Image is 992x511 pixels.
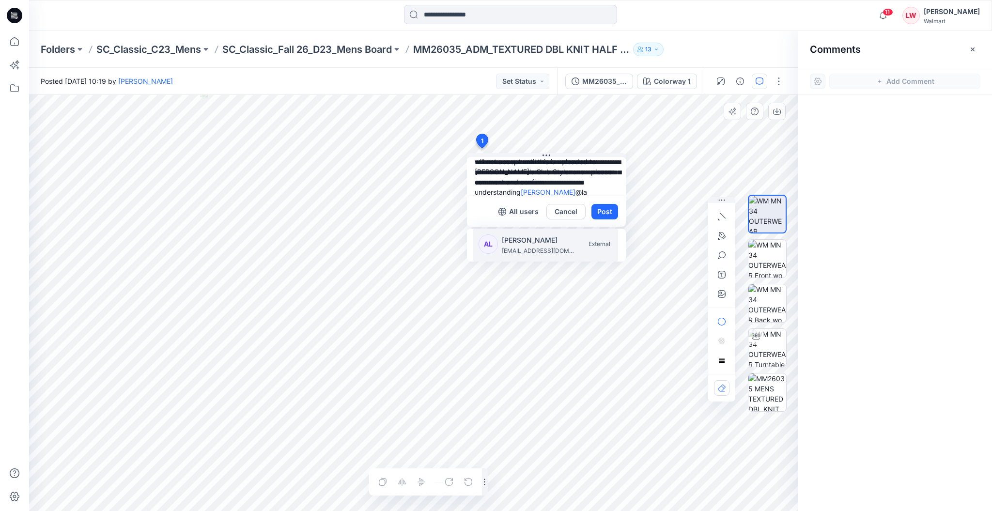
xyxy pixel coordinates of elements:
[633,43,664,56] button: 13
[509,206,539,217] p: All users
[222,43,392,56] a: SC_Classic_Fall 26_D23_Mens Board
[924,17,980,25] div: Walmart
[591,204,618,219] button: Post
[41,43,75,56] a: Folders
[902,7,920,24] div: LW
[748,284,786,322] img: WM MN 34 OUTERWEAR Back wo Avatar
[41,76,173,86] span: Posted [DATE] 10:19 by
[748,240,786,278] img: WM MN 34 OUTERWEAR Front wo Avatar
[654,76,691,87] div: Colorway 1
[495,204,542,219] button: All users
[481,137,483,145] span: 1
[565,74,633,89] button: MM26035_ADM_TEXTURED DBL KNIT HALF ZIP
[829,74,980,89] button: Add Comment
[883,8,893,16] span: 11
[748,329,786,367] img: WM MN 34 OUTERWEAR Turntable with Avatar
[96,43,201,56] a: SC_Classic_C23_Mens
[479,234,498,254] div: AL
[413,43,629,56] p: MM26035_ADM_TEXTURED DBL KNIT HALF ZIP
[924,6,980,17] div: [PERSON_NAME]
[502,234,574,246] p: Abdul Latif
[582,76,627,87] div: MM26035_ADM_TEXTURED DBL KNIT HALF ZIP
[502,246,574,256] p: latif@cfaiteam.com
[645,44,651,55] p: 13
[118,77,173,85] a: [PERSON_NAME]
[810,44,861,55] h2: Comments
[749,196,786,232] img: WM MN 34 OUTERWEAR Colorway wo Avatar
[637,74,697,89] button: Colorway 1
[546,204,586,219] button: Cancel
[589,240,610,248] span: External
[732,74,748,89] button: Details
[748,373,786,411] img: MM26035 MENS TEXTURED DBL KNIT HALF ZIP_compressed (2)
